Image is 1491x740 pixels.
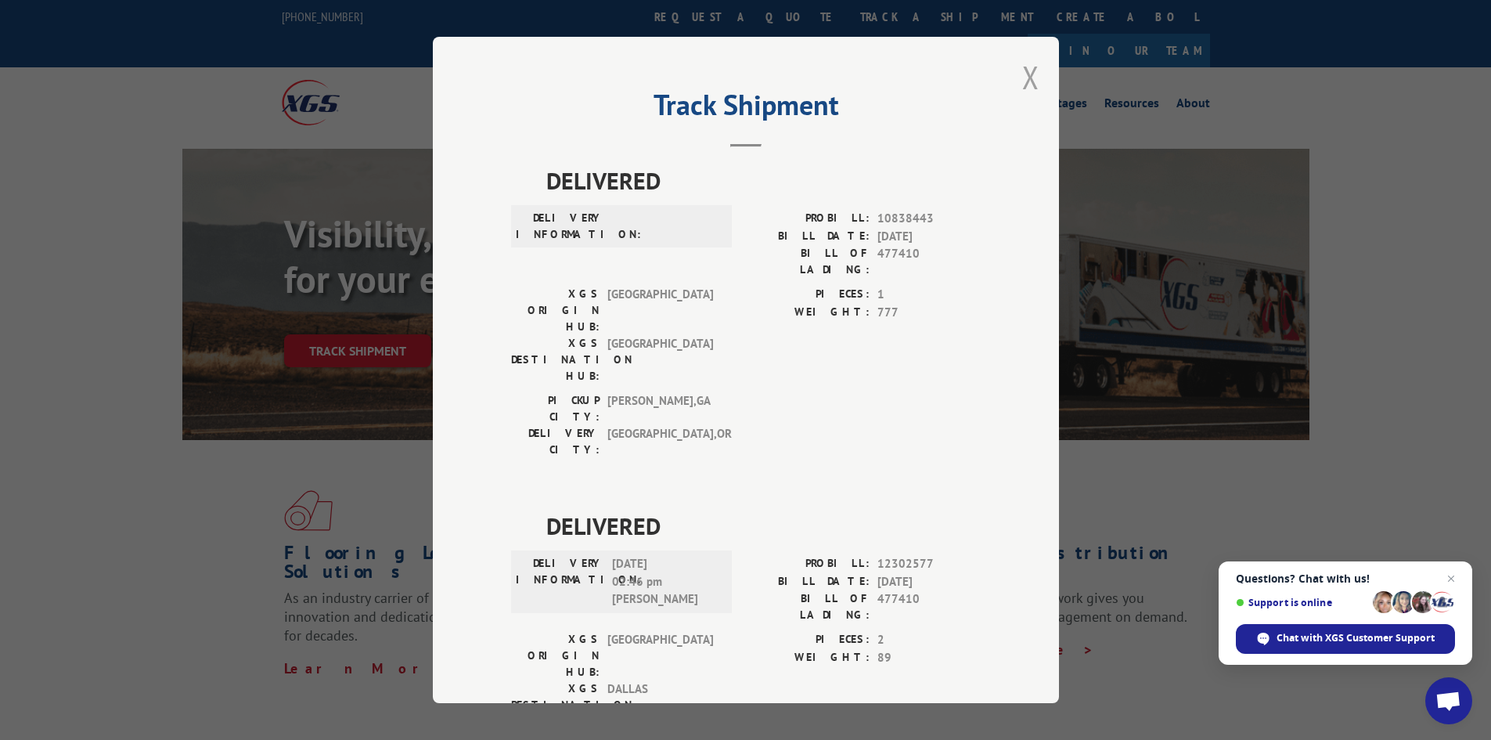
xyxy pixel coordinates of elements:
[877,631,981,649] span: 2
[511,286,600,335] label: XGS ORIGIN HUB:
[607,631,713,680] span: [GEOGRAPHIC_DATA]
[511,335,600,384] label: XGS DESTINATION HUB:
[1236,572,1455,585] span: Questions? Chat with us!
[746,228,870,246] label: BILL DATE:
[612,555,718,608] span: [DATE] 02:46 pm [PERSON_NAME]
[511,392,600,425] label: PICKUP CITY:
[746,573,870,591] label: BILL DATE:
[1277,631,1435,645] span: Chat with XGS Customer Support
[607,680,713,730] span: DALLAS
[1442,569,1460,588] span: Close chat
[511,425,600,458] label: DELIVERY CITY:
[607,392,713,425] span: [PERSON_NAME] , GA
[746,590,870,623] label: BILL OF LADING:
[546,163,981,198] span: DELIVERED
[607,425,713,458] span: [GEOGRAPHIC_DATA] , OR
[877,590,981,623] span: 477410
[546,508,981,543] span: DELIVERED
[877,304,981,322] span: 777
[746,304,870,322] label: WEIGHT:
[877,649,981,667] span: 89
[1425,677,1472,724] div: Open chat
[877,555,981,573] span: 12302577
[1236,624,1455,654] div: Chat with XGS Customer Support
[1236,597,1367,608] span: Support is online
[511,631,600,680] label: XGS ORIGIN HUB:
[877,573,981,591] span: [DATE]
[1022,56,1039,98] button: Close modal
[607,335,713,384] span: [GEOGRAPHIC_DATA]
[746,555,870,573] label: PROBILL:
[746,649,870,667] label: WEIGHT:
[746,245,870,278] label: BILL OF LADING:
[746,210,870,228] label: PROBILL:
[877,286,981,304] span: 1
[516,555,604,608] label: DELIVERY INFORMATION:
[607,286,713,335] span: [GEOGRAPHIC_DATA]
[877,228,981,246] span: [DATE]
[877,210,981,228] span: 10838443
[746,286,870,304] label: PIECES:
[746,631,870,649] label: PIECES:
[516,210,604,243] label: DELIVERY INFORMATION:
[511,680,600,730] label: XGS DESTINATION HUB:
[877,245,981,278] span: 477410
[511,94,981,124] h2: Track Shipment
